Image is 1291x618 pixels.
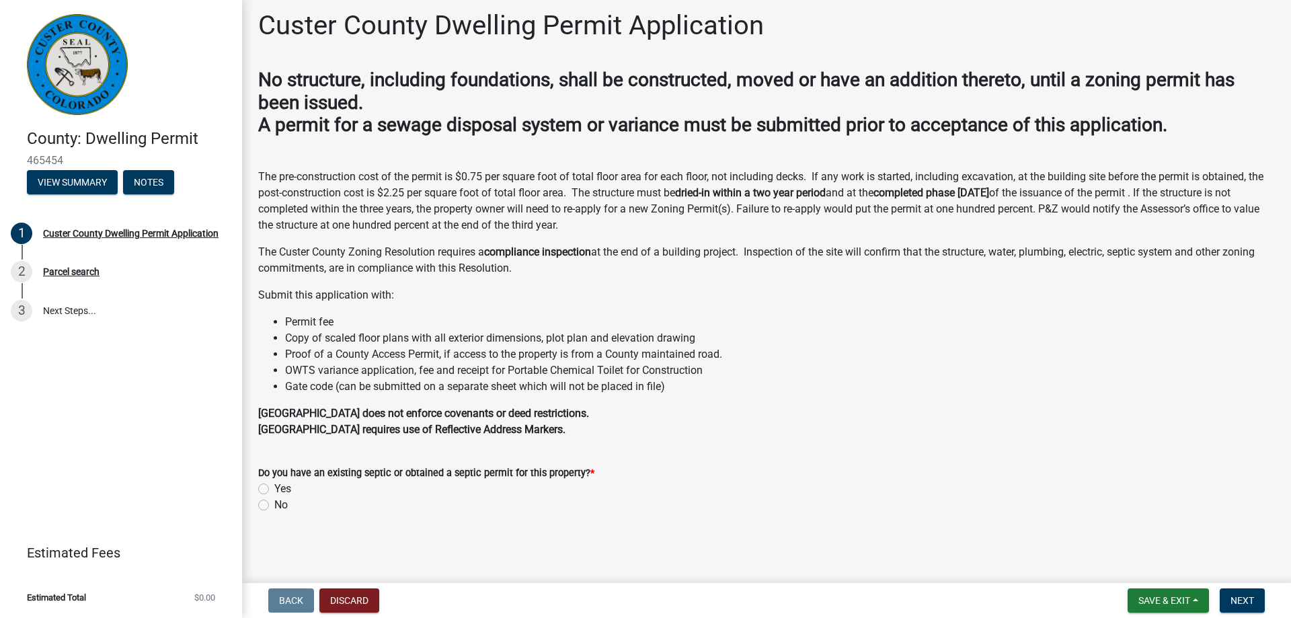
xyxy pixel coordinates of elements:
button: Save & Exit [1128,588,1209,613]
button: Notes [123,170,174,194]
wm-modal-confirm: Notes [123,178,174,188]
li: Copy of scaled floor plans with all exterior dimensions, plot plan and elevation drawing [285,330,1275,346]
label: No [274,497,288,513]
span: Next [1230,595,1254,606]
button: Discard [319,588,379,613]
label: Do you have an existing septic or obtained a septic permit for this property? [258,469,594,478]
li: Gate code (can be submitted on a separate sheet which will not be placed in file) [285,379,1275,395]
span: $0.00 [194,593,215,602]
label: Yes [274,481,291,497]
strong: compliance inspection [484,245,591,258]
p: The pre-construction cost of the permit is $0.75 per square foot of total floor area for each flo... [258,169,1275,233]
li: OWTS variance application, fee and receipt for Portable Chemical Toilet for Construction [285,362,1275,379]
div: Custer County Dwelling Permit Application [43,229,219,238]
li: Permit fee [285,314,1275,330]
strong: [GEOGRAPHIC_DATA] requires use of Reflective Address Markers. [258,423,565,436]
strong: A permit for a sewage disposal system or variance must be submitted prior to acceptance of this a... [258,114,1167,136]
li: Proof of a County Access Permit, if access to the property is from a County maintained road. [285,346,1275,362]
span: Back [279,595,303,606]
wm-modal-confirm: Summary [27,178,118,188]
div: Parcel search [43,267,100,276]
strong: No structure, including foundations, shall be constructed, moved or have an addition thereto, unt... [258,69,1235,114]
button: Back [268,588,314,613]
h1: Custer County Dwelling Permit Application [258,9,764,42]
strong: dried-in within a two year period [675,186,826,199]
strong: completed phase [DATE] [873,186,989,199]
span: 465454 [27,154,215,167]
span: Save & Exit [1138,595,1190,606]
img: Custer County, Colorado [27,14,128,115]
h4: County: Dwelling Permit [27,129,231,149]
div: 1 [11,223,32,244]
p: The Custer County Zoning Resolution requires a at the end of a building project. Inspection of th... [258,244,1275,276]
div: 2 [11,261,32,282]
a: Estimated Fees [11,539,221,566]
div: 3 [11,300,32,321]
p: Submit this application with: [258,287,1275,303]
button: Next [1220,588,1265,613]
strong: [GEOGRAPHIC_DATA] does not enforce covenants or deed restrictions. [258,407,589,420]
span: Estimated Total [27,593,86,602]
button: View Summary [27,170,118,194]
